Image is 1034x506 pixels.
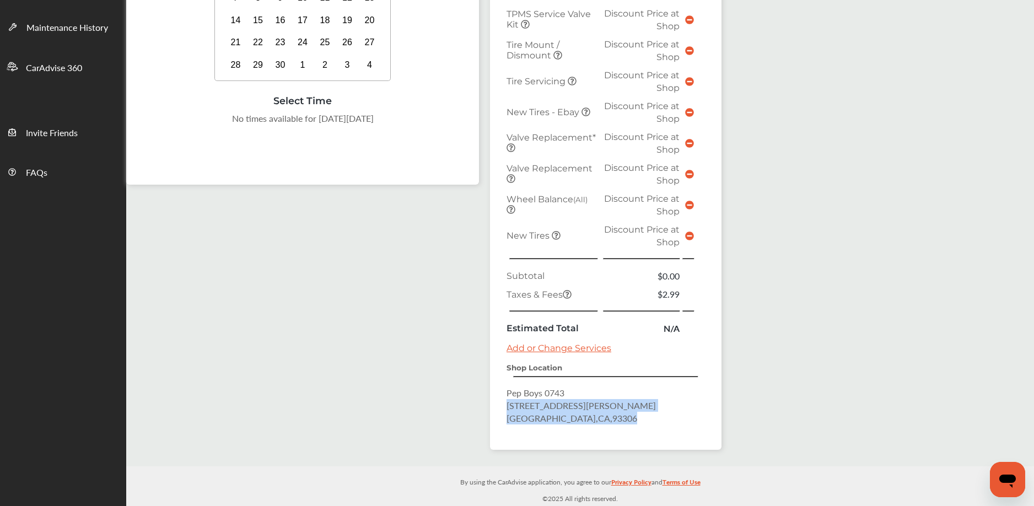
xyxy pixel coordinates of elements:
[137,95,468,106] div: Select Time
[507,132,596,143] span: Valve Replacement*
[507,9,591,30] span: TPMS Service Valve Kit
[227,12,245,29] div: Choose Sunday, September 14th, 2025
[601,319,682,337] td: N/A
[249,56,267,74] div: Choose Monday, September 29th, 2025
[604,8,680,31] span: Discount Price at Shop
[601,285,682,303] td: $2.99
[604,132,680,155] span: Discount Price at Shop
[604,39,680,62] span: Discount Price at Shop
[663,476,701,493] a: Terms of Use
[604,163,680,186] span: Discount Price at Shop
[272,56,289,74] div: Choose Tuesday, September 30th, 2025
[573,195,588,204] small: (All)
[316,56,334,74] div: Choose Thursday, October 2nd, 2025
[361,12,379,29] div: Choose Saturday, September 20th, 2025
[249,34,267,51] div: Choose Monday, September 22nd, 2025
[338,34,356,51] div: Choose Friday, September 26th, 2025
[507,343,611,353] a: Add or Change Services
[126,466,1034,506] div: © 2025 All rights reserved.
[604,224,680,247] span: Discount Price at Shop
[504,319,601,337] td: Estimated Total
[507,194,588,204] span: Wheel Balance
[507,399,656,412] span: [STREET_ADDRESS][PERSON_NAME]
[507,76,568,87] span: Tire Servicing
[507,230,552,241] span: New Tires
[316,34,334,51] div: Choose Thursday, September 25th, 2025
[294,34,311,51] div: Choose Wednesday, September 24th, 2025
[26,126,78,141] span: Invite Friends
[507,412,637,424] span: [GEOGRAPHIC_DATA] , CA , 93306
[316,12,334,29] div: Choose Thursday, September 18th, 2025
[504,267,601,285] td: Subtotal
[604,101,680,124] span: Discount Price at Shop
[227,34,245,51] div: Choose Sunday, September 21st, 2025
[507,386,564,399] span: Pep Boys 0743
[990,462,1025,497] iframe: Button to launch messaging window
[507,40,559,61] span: Tire Mount / Dismount
[137,112,468,125] div: No times available for [DATE][DATE]
[272,34,289,51] div: Choose Tuesday, September 23rd, 2025
[227,56,245,74] div: Choose Sunday, September 28th, 2025
[507,107,581,117] span: New Tires - Ebay
[26,21,108,35] span: Maintenance History
[26,166,47,180] span: FAQs
[272,12,289,29] div: Choose Tuesday, September 16th, 2025
[249,12,267,29] div: Choose Monday, September 15th, 2025
[338,12,356,29] div: Choose Friday, September 19th, 2025
[601,267,682,285] td: $0.00
[26,61,82,76] span: CarAdvise 360
[604,70,680,93] span: Discount Price at Shop
[126,476,1034,487] p: By using the CarAdvise application, you agree to our and
[604,193,680,217] span: Discount Price at Shop
[507,163,593,174] span: Valve Replacement
[361,34,379,51] div: Choose Saturday, September 27th, 2025
[294,12,311,29] div: Choose Wednesday, September 17th, 2025
[361,56,379,74] div: Choose Saturday, October 4th, 2025
[338,56,356,74] div: Choose Friday, October 3rd, 2025
[507,363,562,372] strong: Shop Location
[1,7,126,46] a: Maintenance History
[611,476,651,493] a: Privacy Policy
[507,289,572,300] span: Taxes & Fees
[294,56,311,74] div: Choose Wednesday, October 1st, 2025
